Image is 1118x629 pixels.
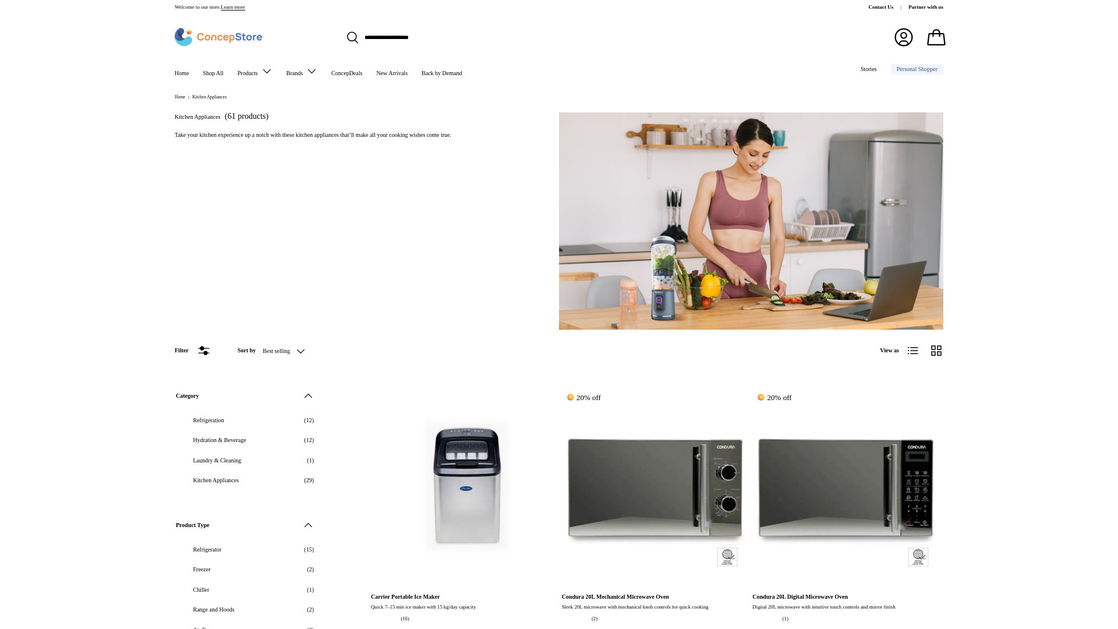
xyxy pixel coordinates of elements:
[869,3,909,12] a: Contact Us
[193,416,298,425] span: Refrigeration
[752,390,796,405] span: 20% off
[175,94,943,101] nav: Breadcrumbs
[376,64,408,83] a: New Arrivals
[238,346,263,355] label: Sort by
[279,59,324,83] summary: Brands
[175,3,245,12] p: Welcome to our store.
[891,64,943,75] a: Personal Shopper
[304,545,314,554] span: (15)
[225,112,268,121] span: (61 products)
[562,390,753,581] a: Condura 20L Mechanical Microwave Oven
[175,64,189,83] a: Home
[193,476,298,485] span: Kitchen Appliances
[193,605,300,614] span: Range and Hoods
[833,59,943,83] nav: Secondary
[307,565,314,574] span: (2)
[307,585,314,594] span: (1)
[304,436,314,444] span: (12)
[880,346,899,355] span: View as
[175,347,189,354] span: Filter
[193,565,300,574] span: Freezer
[192,95,227,100] a: Kitchen Appliances
[304,476,314,485] span: (29)
[221,4,245,10] a: Learn more
[307,605,314,614] span: (2)
[307,456,314,465] span: (1)
[238,59,273,83] a: Products
[176,376,314,416] summary: Category
[908,3,943,12] a: Partner with us
[752,593,848,600] a: Condura 20L Digital Microwave Oven
[559,112,943,330] img: Kitchen Appliances
[861,60,877,79] a: Stories
[331,64,362,83] a: ConcepDeals
[176,521,295,529] span: Product Type
[897,66,937,72] span: Personal Shopper
[371,390,562,581] img: carrier-ice-maker-full-view-concepstore
[175,59,462,83] nav: Primary
[422,64,462,83] a: Back by Demand
[371,390,562,581] a: Carrier Portable Ice Maker
[286,59,317,83] a: Brands
[371,593,440,600] a: Carrier Portable Ice Maker
[231,59,279,83] summary: Products
[193,456,300,465] span: Laundry & Cleaning
[176,391,295,400] span: Category
[193,545,298,554] span: Refrigerator
[562,390,606,405] span: 20% off
[304,416,314,425] span: (12)
[176,506,314,545] summary: Product Type
[175,114,221,120] h1: Kitchen Appliances
[562,593,669,600] a: Condura 20L Mechanical Microwave Oven
[752,390,943,581] a: Condura 20L Digital Microwave Oven
[175,28,262,46] img: ConcepStore
[175,130,494,139] div: Take your kitchen experience up a notch with these kitchen appliances that’ll make all your cooki...
[203,64,223,83] a: Shop All
[193,585,300,594] span: Chiller
[263,341,328,361] button: Best selling
[193,436,298,444] span: Hydration & Beverage
[263,348,290,355] span: Best selling
[175,95,185,100] a: Home
[175,345,210,356] button: Filter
